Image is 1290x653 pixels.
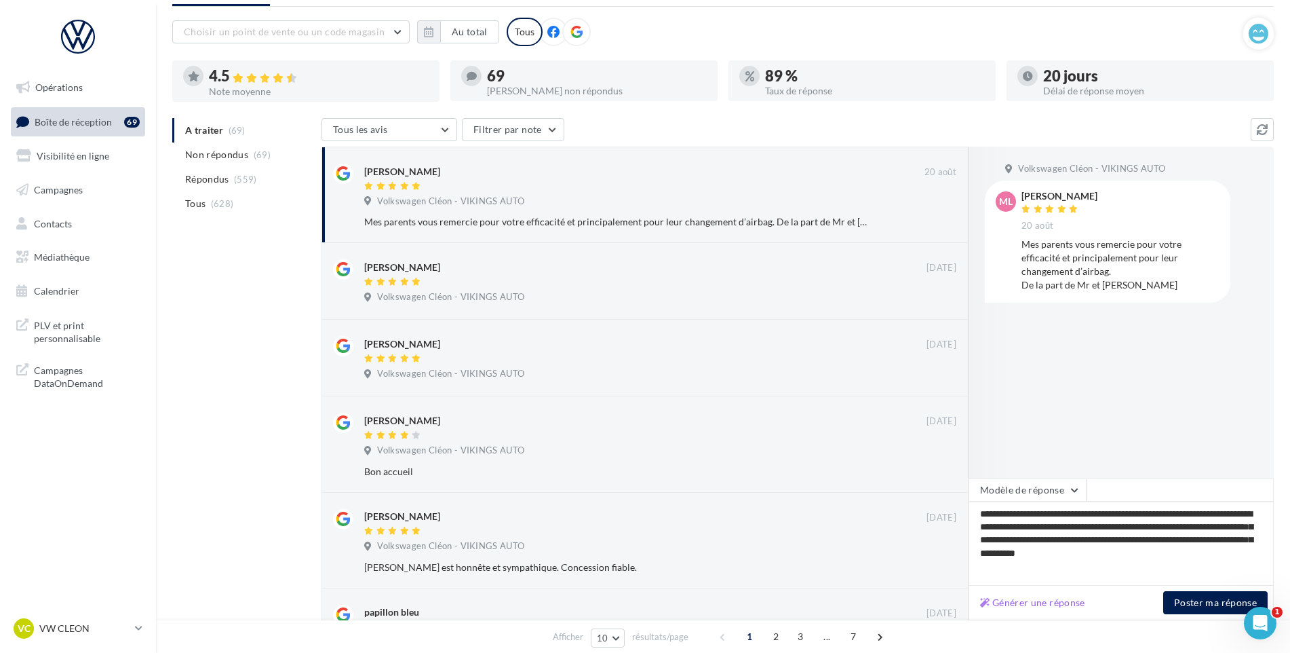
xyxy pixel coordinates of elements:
a: VC VW CLEON [11,616,145,641]
span: Répondus [185,172,229,186]
span: Calendrier [34,285,79,297]
div: Mes parents vous remercie pour votre efficacité et principalement pour leur changement d’airbag. ... [1021,238,1219,292]
button: Choisir un point de vente ou un code magasin [172,20,410,43]
a: Visibilité en ligne [8,142,148,170]
iframe: Intercom live chat [1244,607,1276,639]
a: Campagnes DataOnDemand [8,356,148,396]
div: 69 [124,117,140,128]
div: Taux de réponse [765,86,985,96]
span: Contacts [34,217,72,229]
button: Au total [417,20,499,43]
span: résultats/page [632,631,688,643]
div: 4.5 [209,69,429,84]
span: Afficher [553,631,583,643]
span: Boîte de réception [35,115,112,127]
div: [PERSON_NAME] [364,510,440,523]
span: Opérations [35,81,83,93]
div: [PERSON_NAME] [1021,191,1097,201]
span: Non répondus [185,148,248,162]
a: Opérations [8,73,148,102]
div: [PERSON_NAME] [364,414,440,428]
span: VC [18,622,31,635]
span: Volkswagen Cléon - VIKINGS AUTO [377,445,524,457]
button: Au total [440,20,499,43]
button: Tous les avis [321,118,457,141]
button: Générer une réponse [975,595,1091,611]
div: [PERSON_NAME] [364,165,440,179]
span: PLV et print personnalisable [34,316,140,346]
span: Visibilité en ligne [37,150,109,162]
span: [DATE] [926,415,956,428]
span: 1 [739,626,760,648]
span: (559) [234,174,257,185]
button: Modèle de réponse [969,479,1087,502]
button: Filtrer par note [462,118,564,141]
div: 89 % [765,69,985,83]
div: 69 [487,69,707,83]
div: papillon bleu [364,605,419,619]
span: Volkswagen Cléon - VIKINGS AUTO [377,291,524,303]
a: Boîte de réception69 [8,107,148,136]
span: Ml [999,195,1013,208]
a: Médiathèque [8,243,148,272]
div: Délai de réponse moyen [1043,86,1263,96]
span: Choisir un point de vente ou un code magasin [184,26,385,37]
span: Tous les avis [333,124,388,135]
span: 1 [1272,607,1283,618]
div: Note moyenne [209,87,429,96]
span: (69) [254,149,271,160]
a: Campagnes [8,176,148,204]
p: VW CLEON [39,622,130,635]
button: Poster ma réponse [1163,591,1268,614]
span: ... [816,626,838,648]
div: [PERSON_NAME] est honnête et sympathique. Concession fiable. [364,561,868,574]
span: 20 août [924,166,956,179]
span: 10 [597,633,608,643]
span: Volkswagen Cléon - VIKINGS AUTO [1018,163,1165,175]
span: Volkswagen Cléon - VIKINGS AUTO [377,368,524,380]
span: Médiathèque [34,251,90,263]
div: [PERSON_NAME] [364,337,440,351]
button: 10 [591,629,625,648]
div: Bon accueil [364,465,868,479]
a: Calendrier [8,277,148,305]
span: 7 [842,626,864,648]
a: PLV et print personnalisable [8,311,148,351]
span: Campagnes DataOnDemand [34,361,140,390]
span: Volkswagen Cléon - VIKINGS AUTO [377,195,524,208]
span: [DATE] [926,512,956,524]
div: 20 jours [1043,69,1263,83]
span: Campagnes [34,184,83,195]
span: [DATE] [926,339,956,351]
span: 3 [789,626,811,648]
span: [DATE] [926,262,956,274]
a: Contacts [8,210,148,238]
span: (628) [211,198,234,209]
div: Mes parents vous remercie pour votre efficacité et principalement pour leur changement d’airbag. ... [364,215,868,229]
div: [PERSON_NAME] [364,261,440,274]
span: 20 août [1021,220,1053,232]
span: Tous [185,197,206,210]
div: Tous [507,18,543,46]
span: [DATE] [926,608,956,620]
div: [PERSON_NAME] non répondus [487,86,707,96]
span: 2 [765,626,787,648]
span: Volkswagen Cléon - VIKINGS AUTO [377,540,524,553]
